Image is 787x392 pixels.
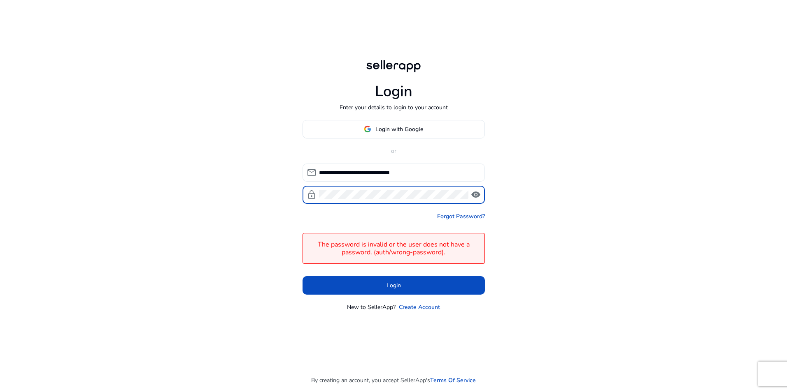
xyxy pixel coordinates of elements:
[399,303,440,311] a: Create Account
[387,281,401,290] span: Login
[375,125,423,134] span: Login with Google
[307,241,480,256] h4: The password is invalid or the user does not have a password. (auth/wrong-password).
[307,190,317,200] span: lock
[471,190,481,200] span: visibility
[364,125,371,133] img: google-logo.svg
[340,103,448,112] p: Enter your details to login to your account
[303,147,485,155] p: or
[303,276,485,295] button: Login
[307,168,317,178] span: mail
[437,212,485,221] a: Forgot Password?
[375,83,412,100] h1: Login
[430,376,476,385] a: Terms Of Service
[303,120,485,138] button: Login with Google
[347,303,396,311] p: New to SellerApp?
